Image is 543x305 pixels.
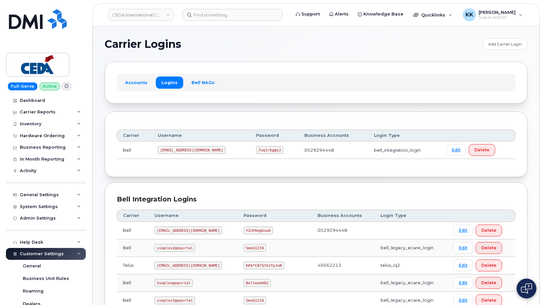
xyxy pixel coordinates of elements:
[119,76,153,88] a: Accounts
[244,261,284,269] code: K#$*CB7$fk2fpJaB
[483,38,527,50] a: Add Carrier Login
[105,39,181,49] span: Carrier Logins
[375,274,447,292] td: bell_legacy_ecare_login
[149,210,238,222] th: Username
[154,244,195,252] code: simplex2@eportal
[481,227,496,233] span: Delete
[375,257,447,274] td: telus_iq2
[476,277,502,289] button: Delete
[521,283,532,294] img: Open chat
[446,144,466,156] a: Edit
[186,76,220,88] a: Bell NAGs
[244,244,266,252] code: Smob1234
[117,239,149,257] td: Bell
[368,130,440,141] th: Login Type
[476,225,502,236] button: Delete
[244,296,266,304] code: Smob1234
[312,222,375,239] td: 0529294448
[117,210,149,222] th: Carrier
[256,146,283,154] code: 7uq1r6g@yJ
[158,146,225,154] code: [EMAIL_ADDRESS][DOMAIN_NAME]
[154,261,222,269] code: [EMAIL_ADDRESS][DOMAIN_NAME]
[453,242,473,254] a: Edit
[154,227,222,234] code: [EMAIL_ADDRESS][DOMAIN_NAME]
[481,245,496,251] span: Delete
[375,239,447,257] td: bell_legacy_ecare_login
[375,210,447,222] th: Login Type
[453,225,473,236] a: Edit
[250,130,298,141] th: Password
[244,227,273,234] code: Y2nPAe@Gvw6
[368,141,440,159] td: bell_integration_login
[481,262,496,268] span: Delete
[117,141,152,159] td: Bell
[481,280,496,286] span: Delete
[453,259,473,271] a: Edit
[481,297,496,303] span: Delete
[474,147,490,153] span: Delete
[156,76,183,88] a: Logins
[453,277,473,289] a: Edit
[476,242,502,254] button: Delete
[312,257,375,274] td: 40562213
[117,274,149,292] td: Bell
[238,210,312,222] th: Password
[298,141,368,159] td: 0529294448
[117,222,149,239] td: Bell
[154,296,195,304] code: simplex3@eportal
[298,130,368,141] th: Business Accounts
[154,279,193,287] code: Simplex@eportal
[244,279,271,287] code: Bellmob002
[117,257,149,274] td: Telus
[312,210,375,222] th: Business Accounts
[152,130,250,141] th: Username
[117,195,515,204] div: Bell Integration Logins
[476,259,502,271] button: Delete
[117,130,152,141] th: Carrier
[469,144,495,156] button: Delete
